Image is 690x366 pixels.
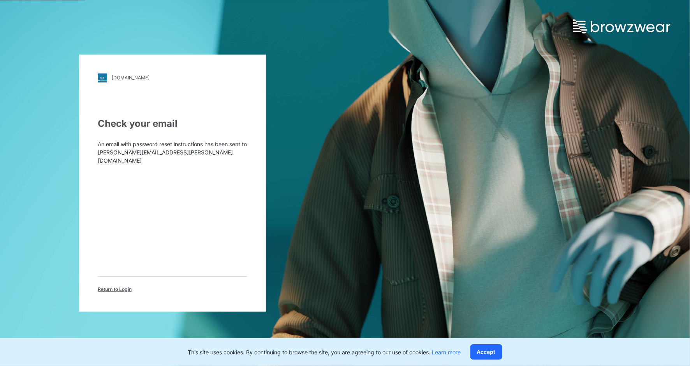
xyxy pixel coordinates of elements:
[188,348,461,356] p: This site uses cookies. By continuing to browse the site, you are agreeing to our use of cookies.
[432,349,461,355] a: Learn more
[470,344,502,360] button: Accept
[98,73,107,82] img: stylezone-logo.562084cfcfab977791bfbf7441f1a819.svg
[98,140,247,165] p: An email with password reset instructions has been sent to [PERSON_NAME][EMAIL_ADDRESS][PERSON_NA...
[98,286,132,293] span: Return to Login
[112,75,150,81] div: [DOMAIN_NAME]
[573,19,671,33] img: browzwear-logo.e42bd6dac1945053ebaf764b6aa21510.svg
[98,73,247,82] a: [DOMAIN_NAME]
[98,117,247,131] div: Check your email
